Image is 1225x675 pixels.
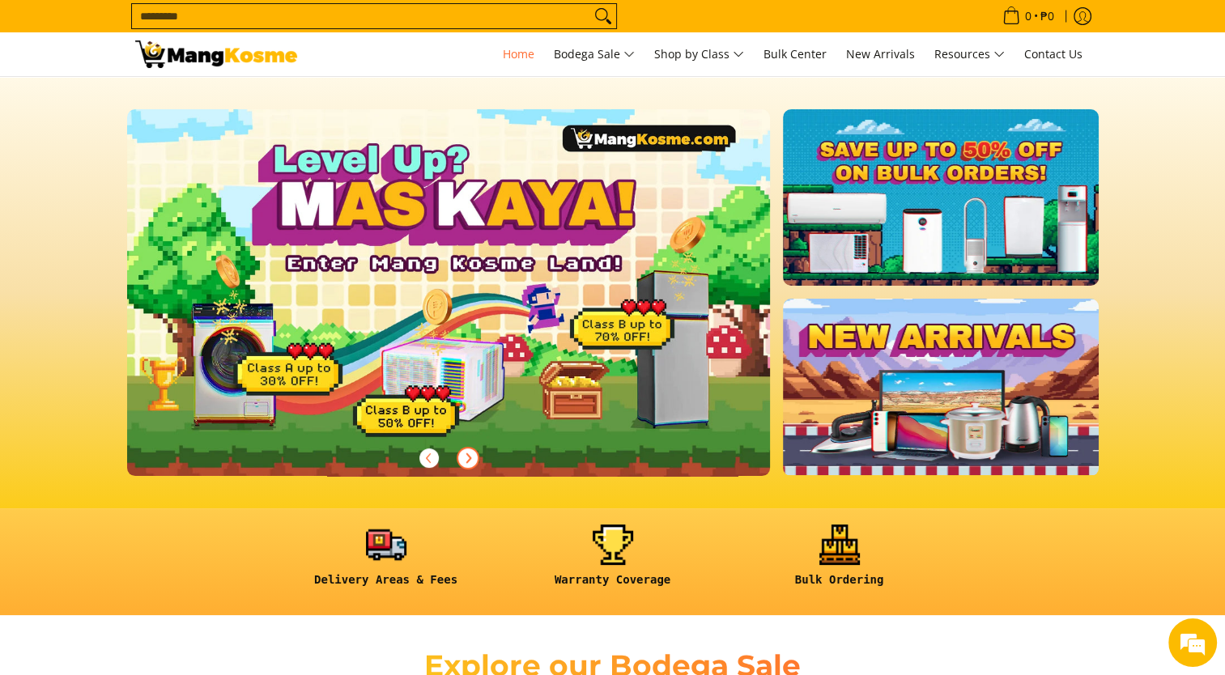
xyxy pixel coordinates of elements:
span: • [997,7,1059,25]
span: New Arrivals [846,46,915,62]
div: Minimize live chat window [266,8,304,47]
a: Home [495,32,542,76]
span: Contact Us [1024,46,1083,62]
a: <h6><strong>Bulk Ordering</strong></h6> [734,524,945,600]
button: Search [590,4,616,28]
button: Next [450,440,486,476]
span: Home [503,46,534,62]
button: Previous [411,440,447,476]
span: Shop by Class [654,45,744,65]
a: Shop by Class [646,32,752,76]
a: Contact Us [1016,32,1091,76]
nav: Main Menu [313,32,1091,76]
span: Bulk Center [763,46,827,62]
a: Bodega Sale [546,32,643,76]
span: We're online! [94,204,223,367]
span: ₱0 [1038,11,1057,22]
a: Resources [926,32,1013,76]
textarea: Type your message and hit 'Enter' [8,442,308,499]
img: Mang Kosme: Your Home Appliances Warehouse Sale Partner! [135,40,297,68]
img: Gaming desktop banner [121,105,777,479]
a: <h6><strong>Warranty Coverage</strong></h6> [508,524,718,600]
a: New Arrivals [838,32,923,76]
div: Chat with us now [84,91,272,112]
a: Bulk Center [755,32,835,76]
span: Resources [934,45,1005,65]
a: <h6><strong>Delivery Areas & Fees</strong></h6> [281,524,491,600]
span: Bodega Sale [554,45,635,65]
span: 0 [1023,11,1034,22]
